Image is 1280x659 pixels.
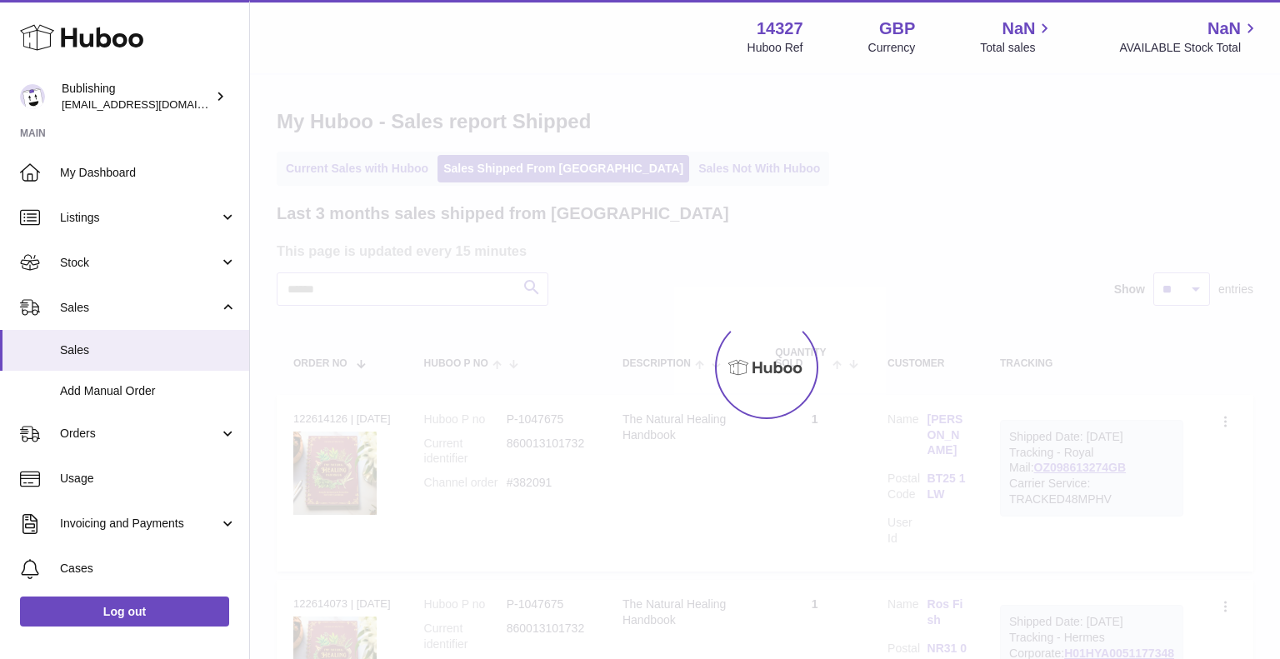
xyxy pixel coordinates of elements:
[62,81,212,112] div: Bublishing
[1002,17,1035,40] span: NaN
[879,17,915,40] strong: GBP
[60,165,237,181] span: My Dashboard
[60,255,219,271] span: Stock
[747,40,803,56] div: Huboo Ref
[60,561,237,577] span: Cases
[868,40,916,56] div: Currency
[60,300,219,316] span: Sales
[1119,40,1260,56] span: AVAILABLE Stock Total
[20,84,45,109] img: jam@bublishing.com
[757,17,803,40] strong: 14327
[980,17,1054,56] a: NaN Total sales
[60,342,237,358] span: Sales
[60,516,219,532] span: Invoicing and Payments
[62,97,245,111] span: [EMAIL_ADDRESS][DOMAIN_NAME]
[60,383,237,399] span: Add Manual Order
[60,471,237,487] span: Usage
[60,426,219,442] span: Orders
[60,210,219,226] span: Listings
[1207,17,1241,40] span: NaN
[1119,17,1260,56] a: NaN AVAILABLE Stock Total
[20,597,229,627] a: Log out
[980,40,1054,56] span: Total sales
